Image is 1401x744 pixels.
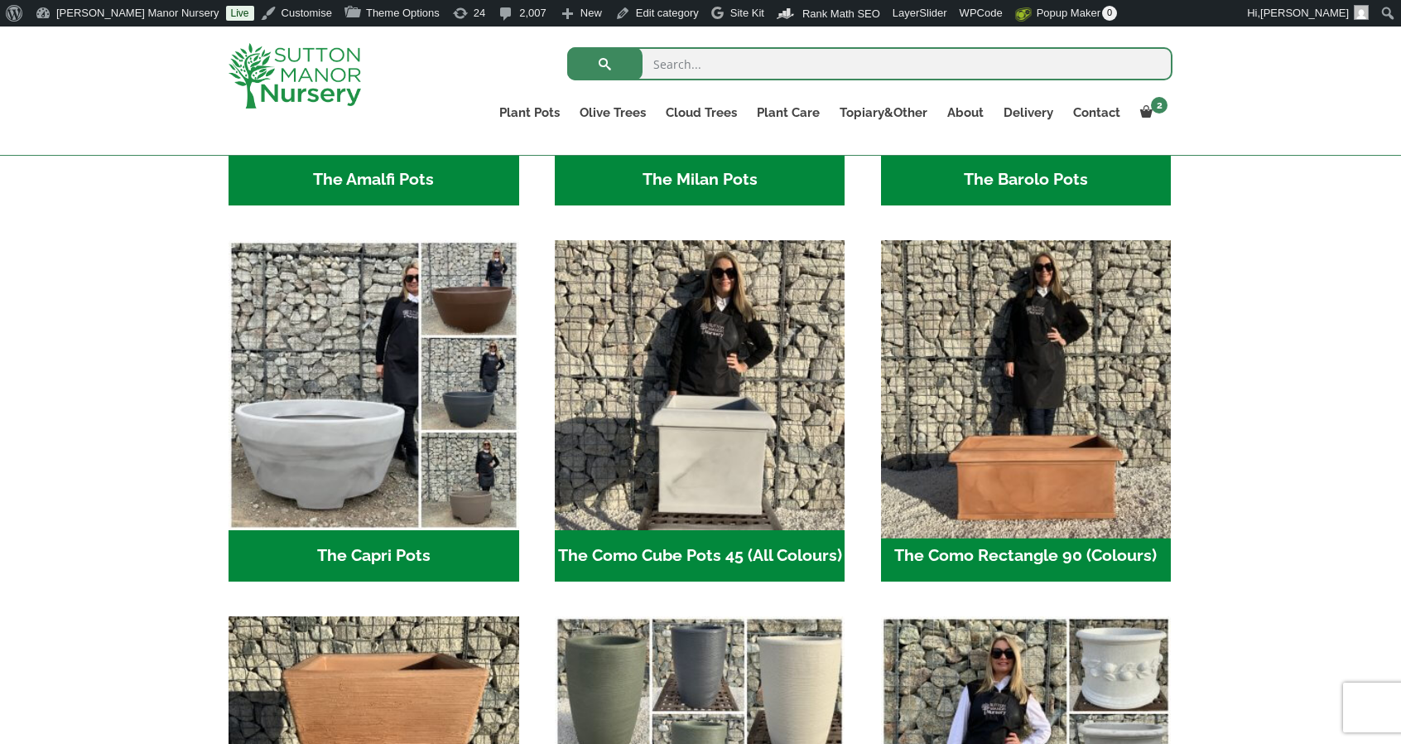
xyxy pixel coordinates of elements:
a: About [937,101,994,124]
a: Plant Care [747,101,830,124]
span: Rank Math SEO [802,7,880,20]
span: [PERSON_NAME] [1260,7,1349,19]
img: logo [229,43,361,109]
a: Contact [1063,101,1130,124]
img: The Como Rectangle 90 (Colours) [874,233,1178,538]
img: The Capri Pots [229,240,519,531]
a: Visit product category The Capri Pots [229,240,519,582]
h2: The Capri Pots [229,530,519,582]
a: Topiary&Other [830,101,937,124]
a: Olive Trees [570,101,656,124]
a: Live [226,6,254,21]
h2: The Milan Pots [555,154,845,205]
a: Delivery [994,101,1063,124]
h2: The Barolo Pots [881,154,1172,205]
input: Search... [567,47,1172,80]
a: Visit product category The Como Rectangle 90 (Colours) [881,240,1172,582]
span: Site Kit [730,7,764,19]
a: Plant Pots [489,101,570,124]
span: 0 [1102,6,1117,21]
h2: The Como Cube Pots 45 (All Colours) [555,530,845,582]
img: The Como Cube Pots 45 (All Colours) [555,240,845,531]
a: Visit product category The Como Cube Pots 45 (All Colours) [555,240,845,582]
a: Cloud Trees [656,101,747,124]
span: 2 [1151,97,1167,114]
h2: The Como Rectangle 90 (Colours) [881,530,1172,582]
a: 2 [1130,101,1172,124]
h2: The Amalfi Pots [229,154,519,205]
